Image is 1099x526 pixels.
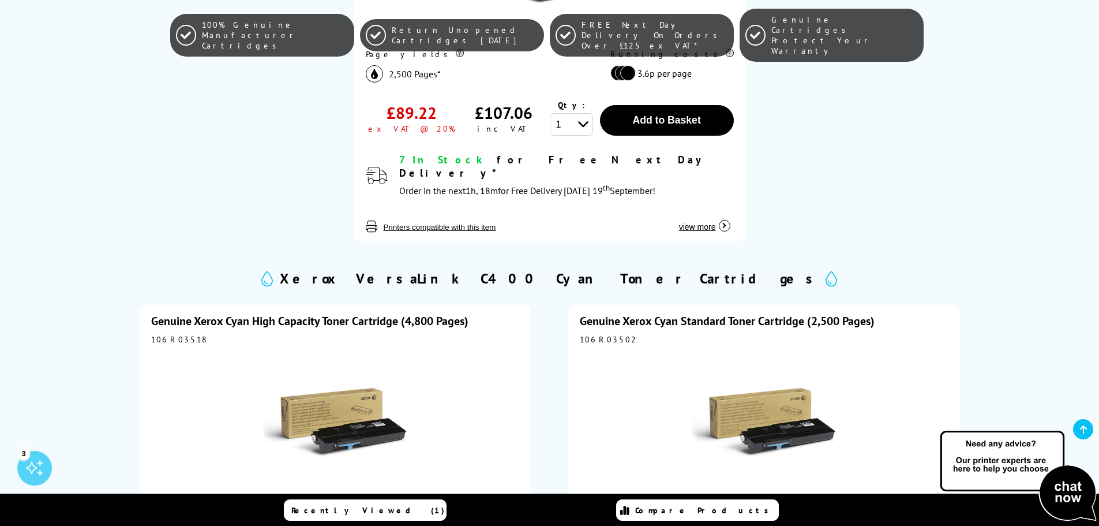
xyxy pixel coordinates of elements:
span: FREE Next Day Delivery On Orders Over £125 ex VAT* [582,20,727,51]
div: £89.22 [387,102,437,124]
span: for Free Next Day Delivery* [399,153,707,180]
span: Order in the next for Free Delivery [DATE] 19 September! [399,185,655,196]
img: Open Live Chat window [937,429,1099,524]
div: modal_delivery [399,153,734,199]
h2: Xerox VersaLink C400 Cyan Toner Cartridges [280,270,820,288]
span: Return Unopened Cartridges [DATE] [392,25,538,46]
div: £107.06 [475,102,532,124]
li: 3.6p per page [610,65,728,81]
sup: th [603,182,610,192]
a: Recently Viewed (1) [284,499,447,521]
span: Compare Products [635,505,775,516]
div: 106R03518 [151,334,519,345]
span: view more [679,222,716,232]
span: 7 In Stock [399,153,487,166]
img: Xerox Cyan High Capacity Toner Cartridge (4,800 Pages) [263,350,407,495]
div: 106R03502 [580,334,948,345]
span: 2,500 Pages* [389,68,441,80]
a: Genuine Xerox Cyan Standard Toner Cartridge (2,500 Pages) [580,314,875,329]
span: Qty: [558,100,585,110]
span: Add to Basket [632,114,700,126]
div: inc VAT [477,124,530,134]
img: black_icon.svg [366,65,383,83]
button: Printers compatible with this item [380,222,500,232]
span: 100% Genuine Manufacturer Cartridges [202,20,348,51]
div: 3 [17,447,30,460]
span: Genuine Cartridges Protect Your Warranty [771,14,917,56]
button: Add to Basket [600,105,734,136]
span: 1h, 18m [466,185,498,196]
div: ex VAT @ 20% [368,124,455,134]
button: view more [676,210,734,232]
a: Genuine Xerox Cyan High Capacity Toner Cartridge (4,800 Pages) [151,314,468,329]
a: Compare Products [616,499,779,521]
span: Recently Viewed (1) [291,505,445,516]
img: Xerox Cyan Standard Toner Cartridge (2,500 Pages) [692,350,836,495]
